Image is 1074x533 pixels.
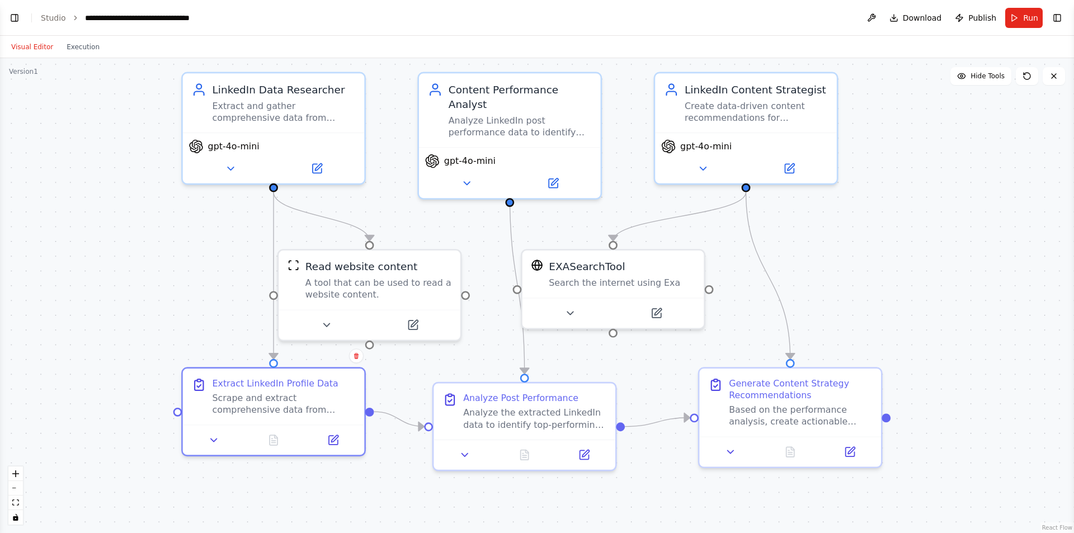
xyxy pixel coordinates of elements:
button: Visual Editor [4,40,60,54]
div: ScrapeWebsiteToolRead website contentA tool that can be used to read a website content. [277,249,462,341]
div: Analyze Post Performance [463,392,578,404]
button: No output available [242,431,305,449]
button: No output available [759,443,822,461]
a: Studio [41,13,66,22]
button: Download [885,8,946,28]
div: Scrape and extract comprehensive data from {linkedin_profile_url} including recent posts (last 20... [213,392,356,416]
button: Run [1005,8,1043,28]
span: Publish [968,12,996,23]
div: Read website content [305,260,417,274]
span: gpt-4o-mini [208,140,260,152]
div: Extract LinkedIn Profile Data [213,378,338,389]
div: Create data-driven content recommendations for {linkedin_profile_url} based on performance analys... [685,100,828,124]
nav: breadcrumb [41,12,211,23]
button: Publish [950,8,1001,28]
g: Edge from 698f9e61-76f3-421d-a2b1-da6bcf93fcc7 to a8f08acc-8489-490b-be31-d9d827596694 [502,192,532,374]
div: LinkedIn Content StrategistCreate data-driven content recommendations for {linkedin_profile_url} ... [654,72,839,185]
span: Run [1023,12,1038,23]
g: Edge from 5ecda965-ff28-4cb5-8ddf-9affe2ea9911 to 498ca3ed-0819-420c-8122-95acc866736a [266,192,377,241]
button: zoom in [8,466,23,481]
button: fit view [8,496,23,510]
div: Generate Content Strategy Recommendations [729,378,872,401]
div: EXASearchToolEXASearchToolSearch the internet using Exa [521,249,705,329]
div: Version 1 [9,67,38,76]
div: Search the internet using Exa [549,277,695,289]
button: Show left sidebar [7,10,22,26]
div: Analyze the extracted LinkedIn data to identify top-performing posts, engagement patterns, conten... [463,407,606,431]
g: Edge from 834effea-e984-48d4-aad0-d4e4b1263ee1 to 37d3ad13-754a-47e4-b353-b641765c196c [738,192,798,359]
button: Delete node [349,348,364,363]
div: Content Performance AnalystAnalyze LinkedIn post performance data to identify top-performing cont... [417,72,602,200]
button: Open in side panel [371,316,454,334]
img: EXASearchTool [531,260,543,271]
button: Execution [60,40,106,54]
div: LinkedIn Data ResearcherExtract and gather comprehensive data from {linkedin_profile_url}, includ... [181,72,366,185]
button: toggle interactivity [8,510,23,525]
div: LinkedIn Content Strategist [685,82,828,97]
img: ScrapeWebsiteTool [288,260,299,271]
g: Edge from 834effea-e984-48d4-aad0-d4e4b1263ee1 to ee23173a-fc33-49e4-b5c2-b8d25a5b2e72 [606,192,753,241]
button: Show right sidebar [1049,10,1065,26]
div: Analyze LinkedIn post performance data to identify top-performing content, engagement patterns, o... [449,115,592,138]
button: Open in side panel [308,431,359,449]
div: Extract and gather comprehensive data from {linkedin_profile_url}, including recent posts, engage... [213,100,356,124]
div: React Flow controls [8,466,23,525]
button: Open in side panel [747,160,831,178]
button: Open in side panel [511,174,595,192]
span: gpt-4o-mini [444,155,496,167]
button: Open in side panel [615,304,698,322]
div: Analyze Post PerformanceAnalyze the extracted LinkedIn data to identify top-performing posts, eng... [432,382,617,471]
button: Open in side panel [825,443,875,461]
div: EXASearchTool [549,260,625,274]
button: Hide Tools [950,67,1011,85]
span: Hide Tools [971,72,1005,81]
g: Edge from a8f08acc-8489-490b-be31-d9d827596694 to 37d3ad13-754a-47e4-b353-b641765c196c [625,411,690,434]
span: gpt-4o-mini [680,140,732,152]
g: Edge from b5d48ad7-6a1e-40b4-ba87-4fafee072986 to a8f08acc-8489-490b-be31-d9d827596694 [374,404,424,434]
g: Edge from 5ecda965-ff28-4cb5-8ddf-9affe2ea9911 to b5d48ad7-6a1e-40b4-ba87-4fafee072986 [266,192,281,359]
button: Open in side panel [559,446,610,464]
div: Extract LinkedIn Profile DataScrape and extract comprehensive data from {linkedin_profile_url} in... [181,367,366,456]
div: Based on the performance analysis, create actionable content recommendations for future LinkedIn ... [729,404,872,427]
button: No output available [493,446,556,464]
div: LinkedIn Data Researcher [213,82,356,97]
a: React Flow attribution [1042,525,1072,531]
span: Download [903,12,942,23]
div: A tool that can be used to read a website content. [305,277,451,300]
div: Content Performance Analyst [449,82,592,112]
button: zoom out [8,481,23,496]
div: Generate Content Strategy RecommendationsBased on the performance analysis, create actionable con... [698,367,883,468]
button: Open in side panel [275,160,359,178]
